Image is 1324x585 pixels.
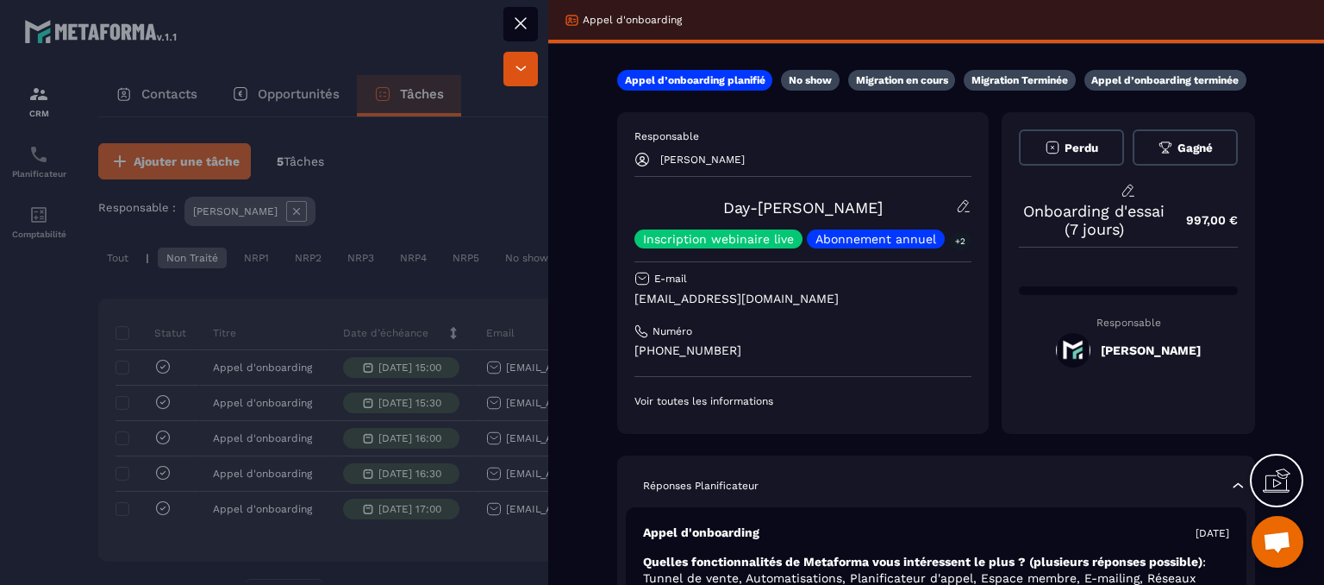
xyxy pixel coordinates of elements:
[653,324,692,338] p: Numéro
[815,233,936,245] p: Abonnement annuel
[789,73,832,87] p: No show
[643,525,759,541] p: Appel d'onboarding
[949,232,971,250] p: +2
[1133,129,1238,166] button: Gagné
[1065,142,1098,154] span: Perdu
[1169,204,1238,237] p: 997,00 €
[625,73,765,87] p: Appel d’onboarding planifié
[660,154,745,166] p: [PERSON_NAME]
[1091,73,1239,87] p: Appel d’onboarding terminée
[654,272,687,286] p: E-mail
[1196,526,1229,540] p: [DATE]
[643,479,759,493] p: Réponses Planificateur
[634,343,971,359] p: [PHONE_NUMBER]
[634,129,971,143] p: Responsable
[634,291,971,307] p: [EMAIL_ADDRESS][DOMAIN_NAME]
[971,73,1068,87] p: Migration Terminée
[856,73,948,87] p: Migration en cours
[643,233,794,245] p: Inscription webinaire live
[723,198,883,217] a: Day-[PERSON_NAME]
[634,394,971,408] p: Voir toutes les informations
[1019,129,1124,166] button: Perdu
[1101,343,1201,357] h5: [PERSON_NAME]
[1019,202,1169,238] p: Onboarding d'essai (7 jours)
[1019,317,1238,329] p: Responsable
[583,13,682,27] p: Appel d'onboarding
[1252,516,1303,568] a: Ouvrir le chat
[1177,142,1213,154] span: Gagné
